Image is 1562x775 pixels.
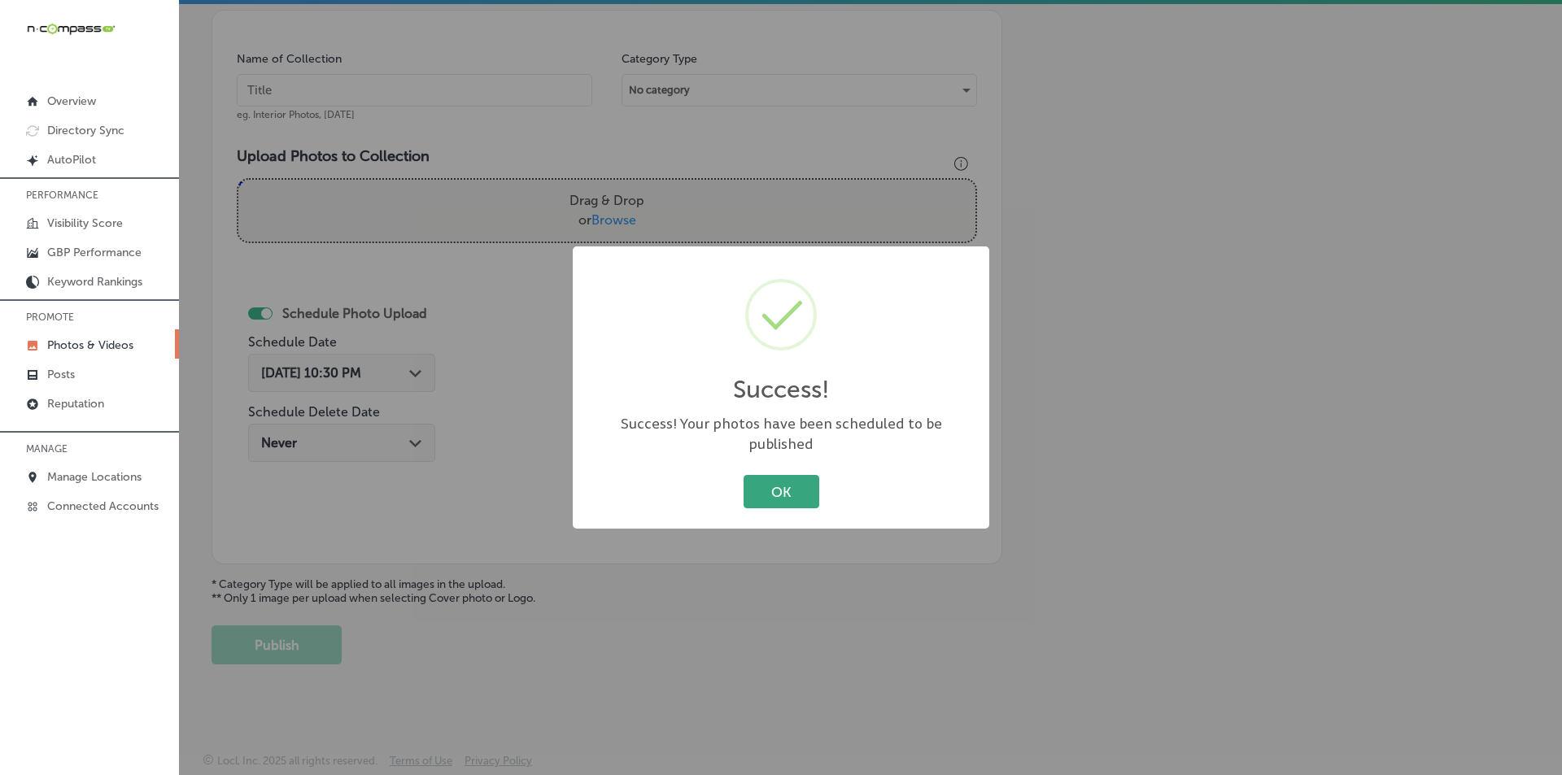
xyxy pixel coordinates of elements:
[47,397,104,411] p: Reputation
[47,338,133,352] p: Photos & Videos
[47,470,142,484] p: Manage Locations
[26,21,116,37] img: 660ab0bf-5cc7-4cb8-ba1c-48b5ae0f18e60NCTV_CLogo_TV_Black_-500x88.png
[47,275,142,289] p: Keyword Rankings
[47,246,142,259] p: GBP Performance
[47,94,96,108] p: Overview
[589,414,973,455] div: Success! Your photos have been scheduled to be published
[47,368,75,381] p: Posts
[47,124,124,137] p: Directory Sync
[47,499,159,513] p: Connected Accounts
[47,153,96,167] p: AutoPilot
[733,375,830,404] h2: Success!
[744,475,819,508] button: OK
[47,216,123,230] p: Visibility Score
